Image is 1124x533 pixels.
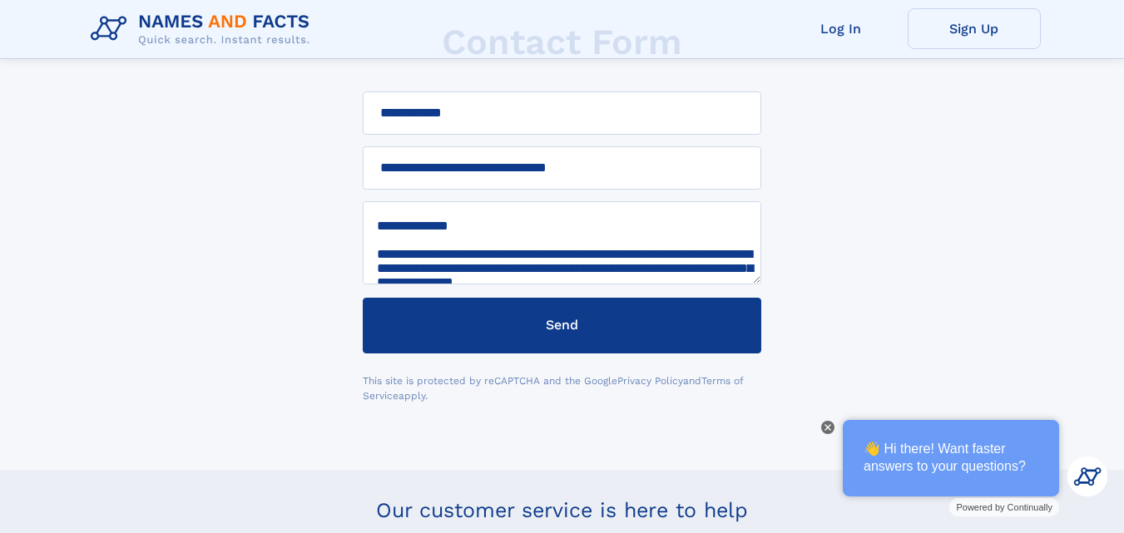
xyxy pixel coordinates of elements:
div: 👋 Hi there! Want faster answers to your questions? [843,420,1059,496]
img: Kevin [1067,457,1107,496]
div: This site is protected by reCAPTCHA and the Google and apply. [363,373,761,403]
a: Powered by Continually [949,498,1059,516]
a: Log In [775,8,908,49]
img: Close [824,424,831,431]
span: Powered by Continually [956,502,1052,512]
img: Logo Names and Facts [84,7,324,52]
button: Send [363,298,761,353]
a: Privacy Policy [617,375,683,387]
a: Sign Up [908,8,1041,49]
a: Terms of Service [363,375,744,402]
